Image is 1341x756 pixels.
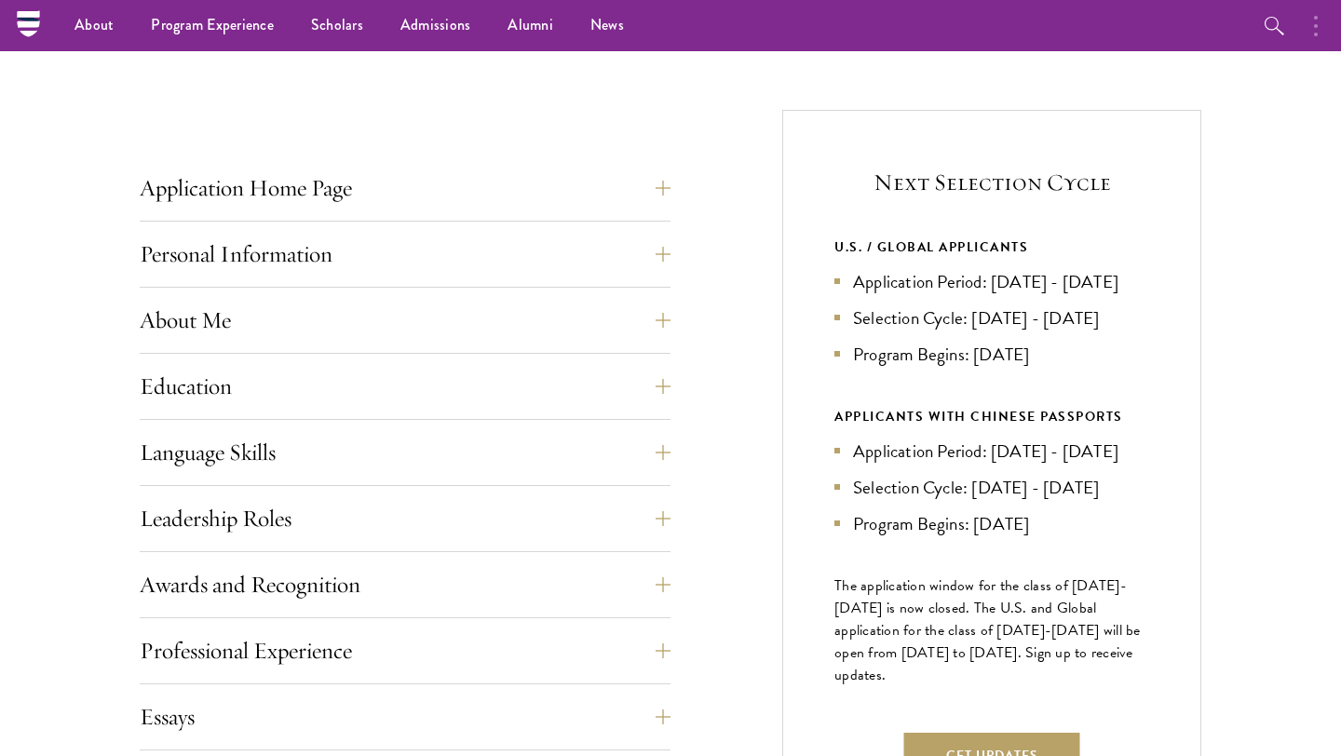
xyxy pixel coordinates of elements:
[834,405,1149,428] div: APPLICANTS WITH CHINESE PASSPORTS
[834,167,1149,198] h5: Next Selection Cycle
[140,496,670,541] button: Leadership Roles
[834,341,1149,368] li: Program Begins: [DATE]
[140,166,670,210] button: Application Home Page
[834,304,1149,331] li: Selection Cycle: [DATE] - [DATE]
[140,364,670,409] button: Education
[140,695,670,739] button: Essays
[834,574,1141,686] span: The application window for the class of [DATE]-[DATE] is now closed. The U.S. and Global applicat...
[834,438,1149,465] li: Application Period: [DATE] - [DATE]
[834,268,1149,295] li: Application Period: [DATE] - [DATE]
[140,430,670,475] button: Language Skills
[834,510,1149,537] li: Program Begins: [DATE]
[140,562,670,607] button: Awards and Recognition
[140,628,670,673] button: Professional Experience
[834,474,1149,501] li: Selection Cycle: [DATE] - [DATE]
[140,298,670,343] button: About Me
[140,232,670,277] button: Personal Information
[834,236,1149,259] div: U.S. / GLOBAL APPLICANTS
